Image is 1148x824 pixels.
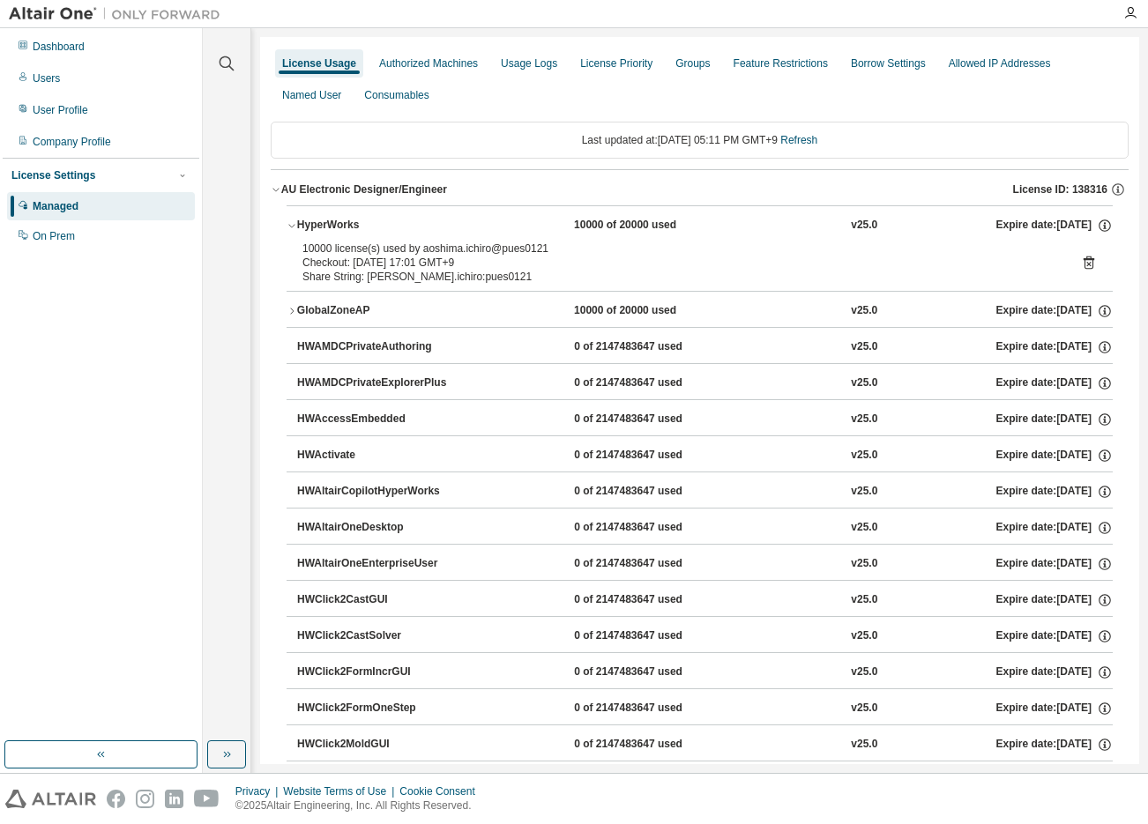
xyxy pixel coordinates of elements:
p: © 2025 Altair Engineering, Inc. All Rights Reserved. [235,798,486,813]
div: Borrow Settings [851,56,926,71]
div: v25.0 [851,218,877,234]
div: Dashboard [33,40,85,54]
div: v25.0 [851,592,877,608]
div: Cookie Consent [399,784,485,798]
div: User Profile [33,103,88,117]
div: v25.0 [851,737,877,753]
div: Expire date: [DATE] [995,218,1112,234]
div: License Usage [282,56,356,71]
div: 0 of 2147483647 used [574,556,733,572]
div: License Settings [11,168,95,182]
div: Managed [33,199,78,213]
div: Last updated at: [DATE] 05:11 PM GMT+9 [271,122,1129,159]
button: HWClick2FormIncrGUI0 of 2147483647 usedv25.0Expire date:[DATE] [297,653,1113,692]
button: HWClick2FormOneStep0 of 2147483647 usedv25.0Expire date:[DATE] [297,689,1113,728]
div: License Priority [580,56,652,71]
div: HWClick2FormOneStep [297,701,456,716]
div: v25.0 [851,448,877,464]
div: Users [33,71,60,85]
div: 0 of 2147483647 used [574,520,733,536]
img: linkedin.svg [165,790,183,808]
div: 0 of 2147483647 used [574,375,733,391]
div: 10000 license(s) used by aoshima.ichiro@pues0121 [302,241,1055,256]
div: Groups [675,56,710,71]
div: v25.0 [851,484,877,500]
div: 10000 of 20000 used [574,303,733,319]
div: Privacy [235,784,283,798]
div: Expire date: [DATE] [996,664,1113,680]
div: Expire date: [DATE] [996,375,1113,391]
div: Expire date: [DATE] [996,520,1113,536]
div: HWAMDCPrivateExplorerPlus [297,375,456,391]
div: HyperWorks [297,218,456,234]
div: Website Terms of Use [283,784,399,798]
div: HWClick2CastSolver [297,628,456,644]
div: 0 of 2147483647 used [574,484,733,500]
button: HyperWorks10000 of 20000 usedv25.0Expire date:[DATE] [287,206,1113,245]
div: HWClick2FormIncrGUI [297,664,456,680]
div: 0 of 2147483647 used [574,737,733,753]
a: Refresh [780,134,817,146]
button: HWActivate0 of 2147483647 usedv25.0Expire date:[DATE] [297,436,1113,475]
div: Expire date: [DATE] [996,484,1113,500]
div: Consumables [364,88,429,102]
button: GlobalZoneAP10000 of 20000 usedv25.0Expire date:[DATE] [287,292,1113,330]
button: HWAccessEmbedded0 of 2147483647 usedv25.0Expire date:[DATE] [297,400,1113,439]
div: 0 of 2147483647 used [574,339,733,355]
div: HWAltairOneEnterpriseUser [297,556,456,572]
div: Authorized Machines [379,56,478,71]
div: Expire date: [DATE] [996,556,1113,572]
div: AU Electronic Designer/Engineer [281,182,447,197]
div: v25.0 [851,701,877,716]
div: 0 of 2147483647 used [574,412,733,427]
div: 0 of 2147483647 used [574,592,733,608]
div: Allowed IP Addresses [949,56,1051,71]
div: Expire date: [DATE] [996,412,1113,427]
div: HWClick2CastGUI [297,592,456,608]
button: HWAltairOneEnterpriseUser0 of 2147483647 usedv25.0Expire date:[DATE] [297,545,1113,583]
div: Usage Logs [501,56,557,71]
div: Expire date: [DATE] [996,448,1113,464]
div: Expire date: [DATE] [996,592,1113,608]
button: HWAltairCopilotHyperWorks0 of 2147483647 usedv25.0Expire date:[DATE] [297,472,1113,511]
button: HWClick2MoldGUI0 of 2147483647 usedv25.0Expire date:[DATE] [297,725,1113,764]
button: HWAMDCPrivateAuthoring0 of 2147483647 usedv25.0Expire date:[DATE] [297,328,1113,367]
div: 10000 of 20000 used [574,218,733,234]
div: Expire date: [DATE] [995,303,1112,319]
button: HWClick2CastSolver0 of 2147483647 usedv25.0Expire date:[DATE] [297,617,1113,656]
div: 0 of 2147483647 used [574,628,733,644]
button: HWClick2CastGUI0 of 2147483647 usedv25.0Expire date:[DATE] [297,581,1113,620]
div: v25.0 [851,375,877,391]
div: v25.0 [851,412,877,427]
div: v25.0 [851,520,877,536]
div: Share String: [PERSON_NAME].ichiro:pues0121 [302,270,1055,284]
div: Expire date: [DATE] [996,339,1113,355]
div: v25.0 [851,556,877,572]
img: instagram.svg [136,790,154,808]
div: Company Profile [33,135,111,149]
div: v25.0 [851,664,877,680]
div: v25.0 [851,339,877,355]
div: HWAltairCopilotHyperWorks [297,484,456,500]
div: Named User [282,88,341,102]
div: 0 of 2147483647 used [574,701,733,716]
div: Expire date: [DATE] [996,701,1113,716]
div: 0 of 2147483647 used [574,448,733,464]
div: Feature Restrictions [734,56,828,71]
button: AU Electronic Designer/EngineerLicense ID: 138316 [271,170,1129,209]
span: License ID: 138316 [1013,182,1107,197]
div: HWAltairOneDesktop [297,520,456,536]
div: HWClick2MoldGUI [297,737,456,753]
div: Expire date: [DATE] [996,628,1113,644]
img: altair_logo.svg [5,790,96,808]
div: On Prem [33,229,75,243]
div: Checkout: [DATE] 17:01 GMT+9 [302,256,1055,270]
img: Altair One [9,5,229,23]
button: HWAltairOneDesktop0 of 2147483647 usedv25.0Expire date:[DATE] [297,509,1113,547]
div: v25.0 [851,303,877,319]
img: youtube.svg [194,790,220,808]
img: facebook.svg [107,790,125,808]
div: Expire date: [DATE] [996,737,1113,753]
div: v25.0 [851,628,877,644]
div: HWActivate [297,448,456,464]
